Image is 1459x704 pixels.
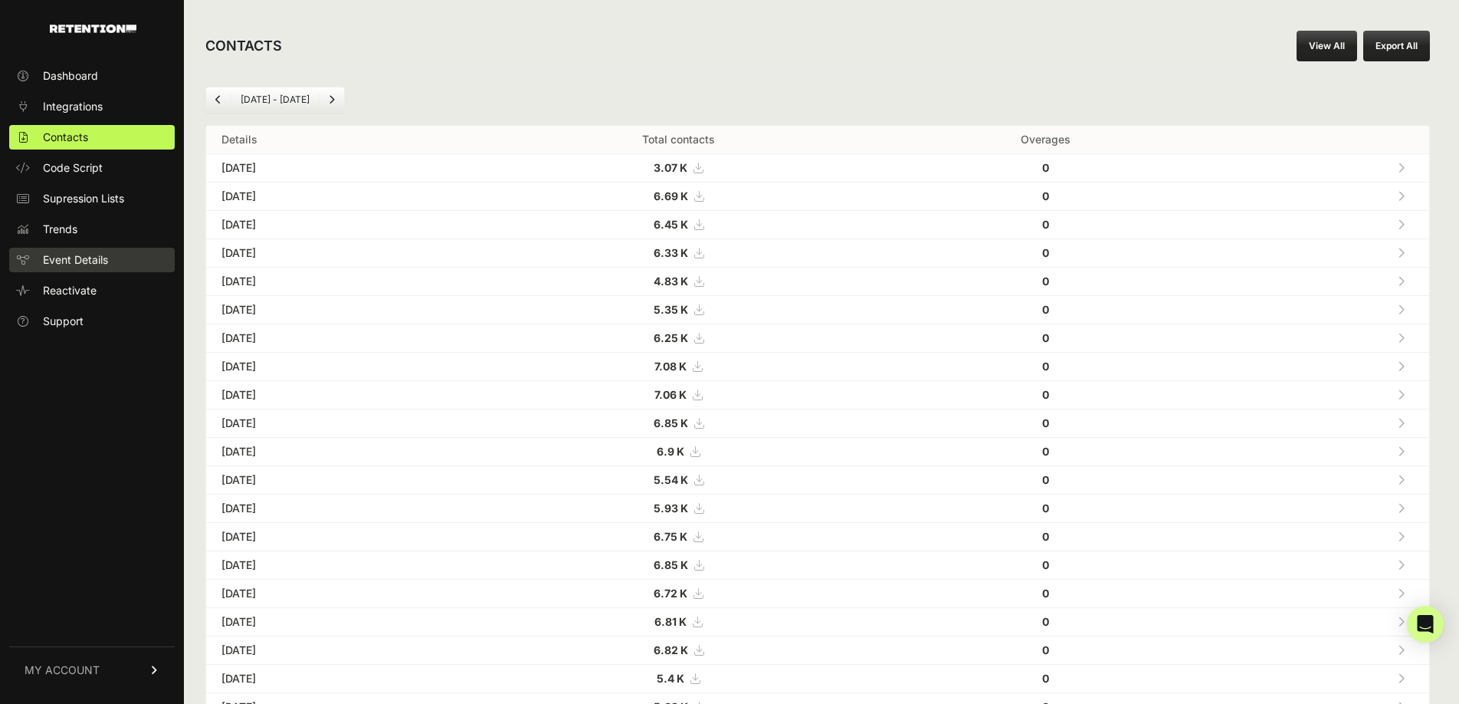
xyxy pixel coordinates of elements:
[1042,246,1049,259] strong: 0
[654,161,687,174] strong: 3.07 K
[206,87,231,112] a: Previous
[206,637,472,665] td: [DATE]
[206,381,472,410] td: [DATE]
[9,217,175,242] a: Trends
[1042,416,1049,429] strong: 0
[206,466,472,495] td: [DATE]
[50,25,136,33] img: Retention.com
[43,252,108,268] span: Event Details
[1042,558,1049,571] strong: 0
[206,154,472,183] td: [DATE]
[654,473,703,486] a: 5.54 K
[654,558,688,571] strong: 6.85 K
[654,558,703,571] a: 6.85 K
[654,388,702,401] a: 7.06 K
[206,551,472,580] td: [DATE]
[9,94,175,119] a: Integrations
[206,183,472,211] td: [DATE]
[654,473,688,486] strong: 5.54 K
[1042,587,1049,600] strong: 0
[654,360,702,373] a: 7.08 K
[1042,615,1049,628] strong: 0
[654,331,703,344] a: 6.25 K
[43,99,103,114] span: Integrations
[43,283,97,298] span: Reactivate
[654,587,687,600] strong: 6.72 K
[1042,161,1049,174] strong: 0
[654,615,702,628] a: 6.81 K
[1042,303,1049,316] strong: 0
[654,416,688,429] strong: 6.85 K
[231,94,319,106] li: [DATE] - [DATE]
[654,530,687,543] strong: 6.75 K
[1042,473,1049,486] strong: 0
[206,438,472,466] td: [DATE]
[206,268,472,296] td: [DATE]
[206,495,472,523] td: [DATE]
[654,218,703,231] a: 6.45 K
[654,615,687,628] strong: 6.81 K
[885,126,1206,154] th: Overages
[654,502,688,515] strong: 5.93 K
[654,218,688,231] strong: 6.45 K
[654,246,688,259] strong: 6.33 K
[654,275,703,288] a: 4.83 K
[1407,606,1444,643] div: Open Intercom Messenger
[206,523,472,551] td: [DATE]
[206,665,472,693] td: [DATE]
[654,161,703,174] a: 3.07 K
[654,502,703,515] a: 5.93 K
[25,663,100,678] span: MY ACCOUNT
[1042,388,1049,401] strong: 0
[43,160,103,176] span: Code Script
[9,156,175,180] a: Code Script
[654,587,703,600] a: 6.72 K
[472,126,885,154] th: Total contacts
[206,608,472,637] td: [DATE]
[654,530,703,543] a: 6.75 K
[43,130,88,145] span: Contacts
[657,672,700,685] a: 5.4 K
[1042,672,1049,685] strong: 0
[654,331,688,344] strong: 6.25 K
[1042,360,1049,373] strong: 0
[1042,502,1049,515] strong: 0
[654,643,688,656] strong: 6.82 K
[9,646,175,693] a: MY ACCOUNT
[43,68,98,84] span: Dashboard
[654,189,688,202] strong: 6.69 K
[657,672,684,685] strong: 5.4 K
[654,303,703,316] a: 5.35 K
[654,643,703,656] a: 6.82 K
[206,353,472,381] td: [DATE]
[43,222,77,237] span: Trends
[1042,218,1049,231] strong: 0
[654,303,688,316] strong: 5.35 K
[9,186,175,211] a: Supression Lists
[654,388,687,401] strong: 7.06 K
[654,360,687,373] strong: 7.08 K
[654,246,703,259] a: 6.33 K
[1042,445,1049,458] strong: 0
[43,314,84,329] span: Support
[654,189,703,202] a: 6.69 K
[206,580,472,608] td: [DATE]
[206,239,472,268] td: [DATE]
[1042,643,1049,656] strong: 0
[206,296,472,324] td: [DATE]
[1042,189,1049,202] strong: 0
[206,324,472,353] td: [DATE]
[654,275,688,288] strong: 4.83 K
[657,445,684,458] strong: 6.9 K
[1363,31,1430,61] button: Export All
[1042,530,1049,543] strong: 0
[1042,331,1049,344] strong: 0
[206,126,472,154] th: Details
[657,445,700,458] a: 6.9 K
[9,278,175,303] a: Reactivate
[206,211,472,239] td: [DATE]
[320,87,344,112] a: Next
[9,125,175,150] a: Contacts
[1042,275,1049,288] strong: 0
[654,416,703,429] a: 6.85 K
